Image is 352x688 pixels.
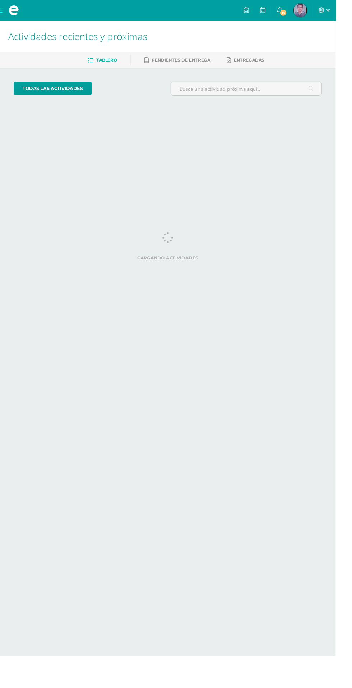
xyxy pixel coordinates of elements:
[179,86,337,100] input: Busca una actividad próxima aquí...
[92,57,122,69] a: Tablero
[245,60,277,65] span: Entregadas
[152,57,221,69] a: Pendientes de entrega
[101,60,122,65] span: Tablero
[159,60,221,65] span: Pendientes de entrega
[9,31,154,45] span: Actividades recientes y próximas
[293,9,301,17] span: 15
[308,4,322,18] img: 774b7ba3149eed0c82d288813da4fa16.png
[14,268,338,273] label: Cargando actividades
[14,86,96,100] a: todas las Actividades
[238,57,277,69] a: Entregadas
